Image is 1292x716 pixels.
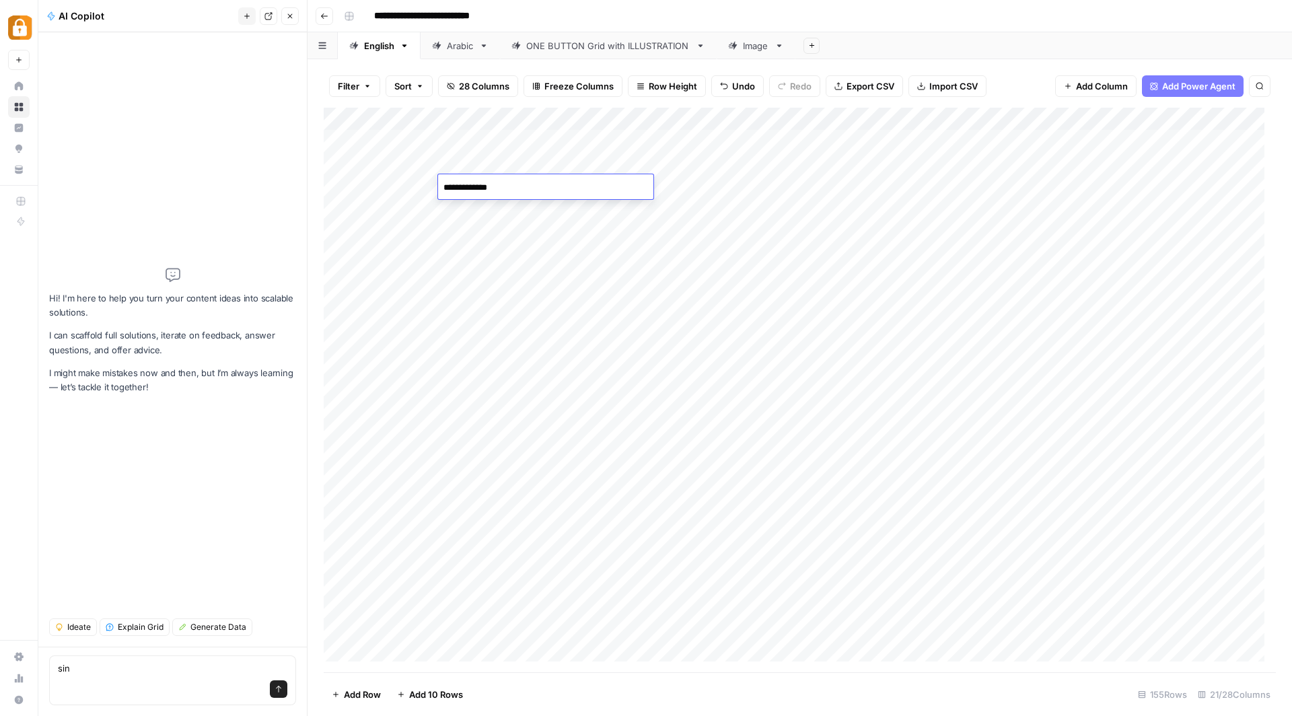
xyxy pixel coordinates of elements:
[1055,75,1137,97] button: Add Column
[8,117,30,139] a: Insights
[544,79,614,93] span: Freeze Columns
[190,621,246,633] span: Generate Data
[8,646,30,668] a: Settings
[338,79,359,93] span: Filter
[1162,79,1235,93] span: Add Power Agent
[732,79,755,93] span: Undo
[389,684,471,705] button: Add 10 Rows
[769,75,820,97] button: Redo
[8,689,30,711] button: Help + Support
[8,96,30,118] a: Browse
[8,138,30,159] a: Opportunities
[329,75,380,97] button: Filter
[500,32,717,59] a: ONE BUTTON Grid with ILLUSTRATION
[526,39,690,52] div: ONE BUTTON Grid with ILLUSTRATION
[386,75,433,97] button: Sort
[8,15,32,40] img: Adzz Logo
[8,75,30,97] a: Home
[67,621,91,633] span: Ideate
[929,79,978,93] span: Import CSV
[324,684,389,705] button: Add Row
[118,621,164,633] span: Explain Grid
[438,75,518,97] button: 28 Columns
[409,688,463,701] span: Add 10 Rows
[49,366,296,394] p: I might make mistakes now and then, but I’m always learning — let’s tackle it together!
[743,39,769,52] div: Image
[364,39,394,52] div: English
[524,75,622,97] button: Freeze Columns
[649,79,697,93] span: Row Height
[100,618,170,636] button: Explain Grid
[1076,79,1128,93] span: Add Column
[49,291,296,320] p: Hi! I'm here to help you turn your content ideas into scalable solutions.
[711,75,764,97] button: Undo
[826,75,903,97] button: Export CSV
[394,79,412,93] span: Sort
[717,32,795,59] a: Image
[421,32,500,59] a: Arabic
[459,79,509,93] span: 28 Columns
[172,618,252,636] button: Generate Data
[338,32,421,59] a: English
[1142,75,1244,97] button: Add Power Agent
[49,618,97,636] button: Ideate
[344,688,381,701] span: Add Row
[8,11,30,44] button: Workspace: Adzz
[447,39,474,52] div: Arabic
[46,9,234,23] div: AI Copilot
[847,79,894,93] span: Export CSV
[908,75,986,97] button: Import CSV
[8,668,30,689] a: Usage
[1192,684,1276,705] div: 21/28 Columns
[58,661,287,675] textarea: sin
[628,75,706,97] button: Row Height
[1133,684,1192,705] div: 155 Rows
[790,79,812,93] span: Redo
[49,328,296,357] p: I can scaffold full solutions, iterate on feedback, answer questions, and offer advice.
[8,159,30,180] a: Your Data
